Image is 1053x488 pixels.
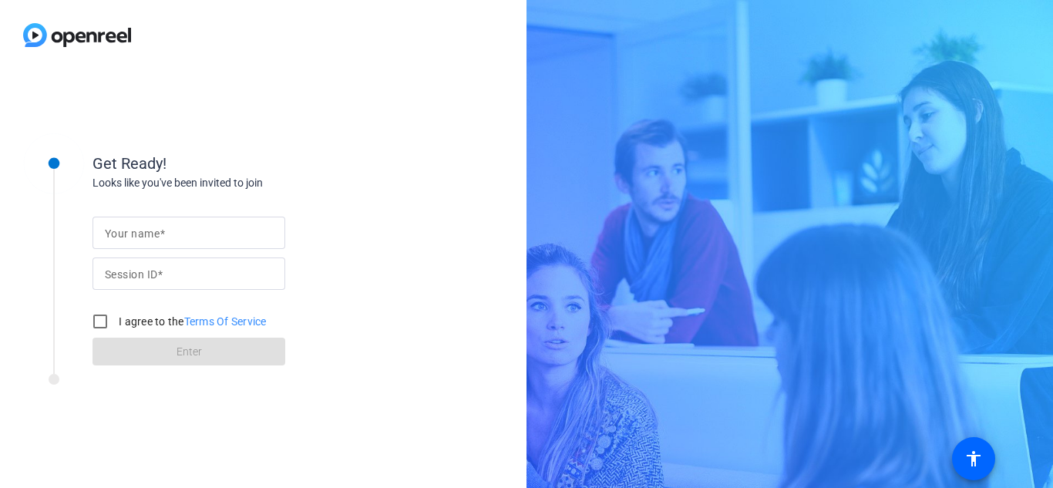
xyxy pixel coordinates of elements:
mat-label: Session ID [105,268,157,281]
a: Terms Of Service [184,315,267,328]
mat-label: Your name [105,227,160,240]
label: I agree to the [116,314,267,329]
div: Get Ready! [93,152,401,175]
div: Looks like you've been invited to join [93,175,401,191]
mat-icon: accessibility [964,449,983,468]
